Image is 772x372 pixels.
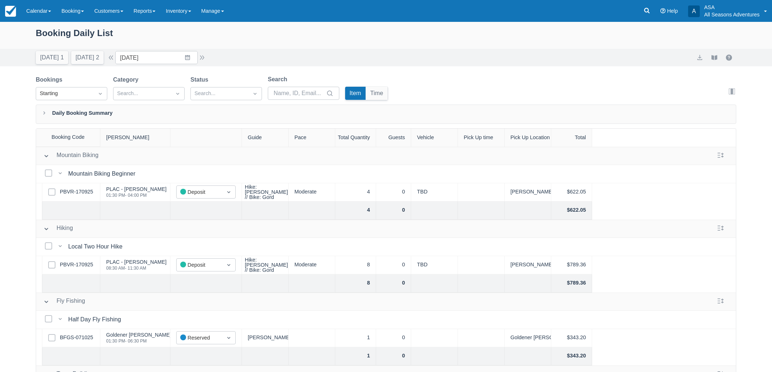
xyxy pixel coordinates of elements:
[551,129,592,147] div: Total
[505,329,551,347] div: Goldener [PERSON_NAME]
[68,242,126,251] div: Local Two Hour Hike
[376,329,411,347] div: 0
[376,201,411,220] div: 0
[335,347,376,365] div: 1
[411,129,458,147] div: Vehicle
[688,5,700,17] div: A
[71,51,104,64] button: [DATE] 2
[289,129,335,147] div: Pace
[36,105,736,124] div: Daily Booking Summary
[704,4,760,11] p: ASA
[225,334,232,341] span: Dropdown icon
[551,201,592,220] div: $622.05
[274,87,325,100] input: Name, ID, Email...
[106,259,167,265] div: PLAC - [PERSON_NAME]
[36,51,68,64] button: [DATE] 1
[376,256,411,274] div: 0
[411,183,458,201] div: TBD
[97,90,104,97] span: Dropdown icon
[68,169,138,178] div: Mountain Biking Beginner
[289,183,335,201] div: Moderate
[5,6,16,17] img: checkfront-main-nav-mini-logo.png
[40,222,76,235] button: Hiking
[660,8,665,13] i: Help
[100,129,170,147] div: [PERSON_NAME]
[174,90,181,97] span: Dropdown icon
[113,75,141,84] label: Category
[106,332,218,337] div: Goldener [PERSON_NAME] - [PERSON_NAME]
[60,334,93,342] a: BFGS-071025
[667,8,678,14] span: Help
[458,129,505,147] div: Pick Up time
[268,75,290,84] label: Search
[335,274,376,293] div: 8
[376,347,411,365] div: 0
[242,329,289,347] div: [PERSON_NAME]
[505,183,551,201] div: [PERSON_NAME] Lodge
[376,183,411,201] div: 0
[505,129,551,147] div: Pick Up Location
[335,201,376,220] div: 4
[40,90,90,98] div: Starting
[345,87,366,100] button: Item
[335,129,376,147] div: Total Quantity
[36,26,736,47] div: Booking Daily List
[551,329,592,347] div: $343.20
[335,256,376,274] div: 8
[551,256,592,274] div: $789.36
[695,53,704,62] button: export
[376,274,411,293] div: 0
[335,183,376,201] div: 4
[180,261,219,269] div: Deposit
[245,257,288,273] div: Hike: [PERSON_NAME] // Bike: Gord
[335,329,376,347] div: 1
[106,187,167,192] div: PLAC - [PERSON_NAME]
[366,87,388,100] button: Time
[245,184,288,200] div: Hike: [PERSON_NAME] // Bike: Gord
[242,129,289,147] div: Guide
[551,183,592,201] div: $622.05
[411,256,458,274] div: TBD
[60,188,93,196] a: PBVR-170925
[190,75,211,84] label: Status
[251,90,259,97] span: Dropdown icon
[551,347,592,365] div: $343.20
[36,75,65,84] label: Bookings
[106,193,167,197] div: 01:30 PM - 04:00 PM
[225,261,232,269] span: Dropdown icon
[40,295,88,308] button: Fly Fishing
[115,51,198,64] input: Date
[180,188,219,196] div: Deposit
[60,261,93,269] a: PBVR-170925
[180,334,219,342] div: Reserved
[505,256,551,274] div: [PERSON_NAME] Lodge
[106,266,167,270] div: 08:30 AM - 11:30 AM
[36,129,100,146] div: Booking Code
[40,149,101,162] button: Mountain Biking
[376,129,411,147] div: Guests
[106,339,218,343] div: 01:30 PM - 06:30 PM
[225,188,232,196] span: Dropdown icon
[68,315,124,324] div: Half Day Fly Fishing
[551,274,592,293] div: $789.36
[289,256,335,274] div: Moderate
[704,11,760,18] p: All Seasons Adventures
